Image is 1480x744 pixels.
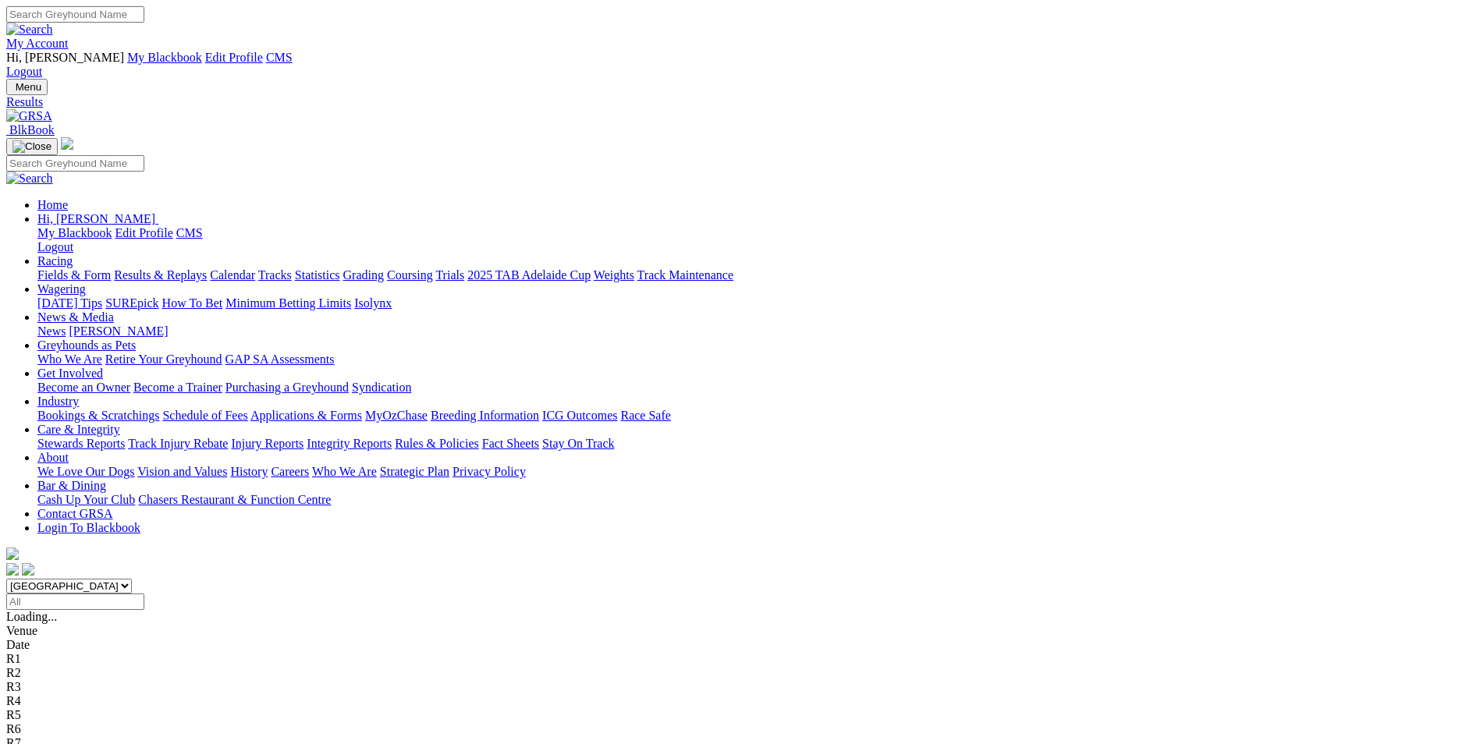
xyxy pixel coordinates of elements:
a: Strategic Plan [380,465,449,478]
a: Bookings & Scratchings [37,409,159,422]
div: Industry [37,409,1474,423]
a: My Blackbook [37,226,112,239]
a: CMS [176,226,203,239]
img: logo-grsa-white.png [61,137,73,150]
a: Become a Trainer [133,381,222,394]
a: Grading [343,268,384,282]
a: How To Bet [162,296,223,310]
a: Results & Replays [114,268,207,282]
a: 2025 TAB Adelaide Cup [467,268,591,282]
div: R6 [6,722,1474,736]
div: News & Media [37,324,1474,338]
img: twitter.svg [22,563,34,576]
span: Hi, [PERSON_NAME] [37,212,155,225]
button: Toggle navigation [6,138,58,155]
a: MyOzChase [365,409,428,422]
a: Who We Are [312,465,377,478]
div: My Account [6,51,1474,79]
div: Care & Integrity [37,437,1474,451]
a: Industry [37,395,79,408]
a: Applications & Forms [250,409,362,422]
a: We Love Our Dogs [37,465,134,478]
a: Stay On Track [542,437,614,450]
a: Login To Blackbook [37,521,140,534]
div: R4 [6,694,1474,708]
a: Injury Reports [231,437,303,450]
img: Search [6,172,53,186]
div: About [37,465,1474,479]
a: Isolynx [354,296,392,310]
a: Breeding Information [431,409,539,422]
div: R5 [6,708,1474,722]
a: News & Media [37,310,114,324]
a: Get Involved [37,367,103,380]
a: Tracks [258,268,292,282]
div: Bar & Dining [37,493,1474,507]
input: Search [6,155,144,172]
a: Coursing [387,268,433,282]
a: Purchasing a Greyhound [225,381,349,394]
span: Hi, [PERSON_NAME] [6,51,124,64]
span: Menu [16,81,41,93]
span: BlkBook [9,123,55,136]
a: Who We Are [37,353,102,366]
img: Close [12,140,51,153]
a: Wagering [37,282,86,296]
a: Fields & Form [37,268,111,282]
a: Cash Up Your Club [37,493,135,506]
a: My Account [6,37,69,50]
a: CMS [266,51,293,64]
img: logo-grsa-white.png [6,547,19,560]
a: Trials [435,268,464,282]
a: Fact Sheets [482,437,539,450]
a: Minimum Betting Limits [225,296,351,310]
a: Logout [6,65,42,78]
a: Track Maintenance [637,268,733,282]
a: Greyhounds as Pets [37,338,136,352]
a: Vision and Values [137,465,227,478]
a: Retire Your Greyhound [105,353,222,366]
a: Calendar [210,268,255,282]
img: Search [6,23,53,37]
a: Edit Profile [115,226,173,239]
a: Privacy Policy [453,465,526,478]
a: GAP SA Assessments [225,353,335,366]
div: R2 [6,666,1474,680]
a: Results [6,95,1474,109]
input: Select date [6,593,144,610]
a: Race Safe [620,409,670,422]
a: Logout [37,240,73,253]
div: Date [6,638,1474,652]
a: Home [37,198,68,211]
a: Weights [594,268,634,282]
a: Rules & Policies [395,437,479,450]
a: Hi, [PERSON_NAME] [37,212,158,225]
div: R1 [6,652,1474,666]
a: Schedule of Fees [162,409,247,422]
img: facebook.svg [6,563,19,576]
span: Loading... [6,610,57,623]
a: History [230,465,268,478]
a: Syndication [352,381,411,394]
a: About [37,451,69,464]
div: Greyhounds as Pets [37,353,1474,367]
div: Get Involved [37,381,1474,395]
div: Venue [6,624,1474,638]
a: BlkBook [6,123,55,136]
div: Racing [37,268,1474,282]
div: R3 [6,680,1474,694]
a: Bar & Dining [37,479,106,492]
button: Toggle navigation [6,79,48,95]
a: Stewards Reports [37,437,125,450]
a: Statistics [295,268,340,282]
a: SUREpick [105,296,158,310]
a: [DATE] Tips [37,296,102,310]
a: Chasers Restaurant & Function Centre [138,493,331,506]
a: Integrity Reports [307,437,392,450]
a: Contact GRSA [37,507,112,520]
a: Care & Integrity [37,423,120,436]
div: Wagering [37,296,1474,310]
div: Hi, [PERSON_NAME] [37,226,1474,254]
a: News [37,324,66,338]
